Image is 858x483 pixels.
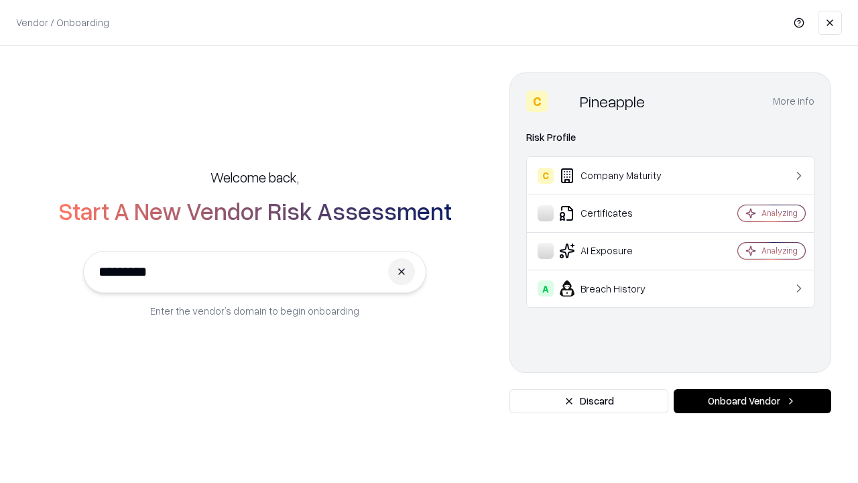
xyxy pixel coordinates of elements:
div: Analyzing [761,207,798,219]
div: C [538,168,554,184]
p: Enter the vendor’s domain to begin onboarding [150,304,359,318]
div: Risk Profile [526,129,814,146]
div: C [526,91,548,112]
div: Company Maturity [538,168,698,184]
button: More info [773,89,814,113]
h5: Welcome back, [210,168,299,186]
div: Breach History [538,280,698,297]
div: A [538,280,554,297]
button: Onboard Vendor [674,389,831,413]
img: Pineapple [553,91,574,112]
h2: Start A New Vendor Risk Assessment [58,197,452,224]
button: Discard [509,389,668,413]
div: Pineapple [580,91,645,112]
p: Vendor / Onboarding [16,15,109,30]
div: AI Exposure [538,243,698,259]
div: Certificates [538,205,698,221]
div: Analyzing [761,245,798,256]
